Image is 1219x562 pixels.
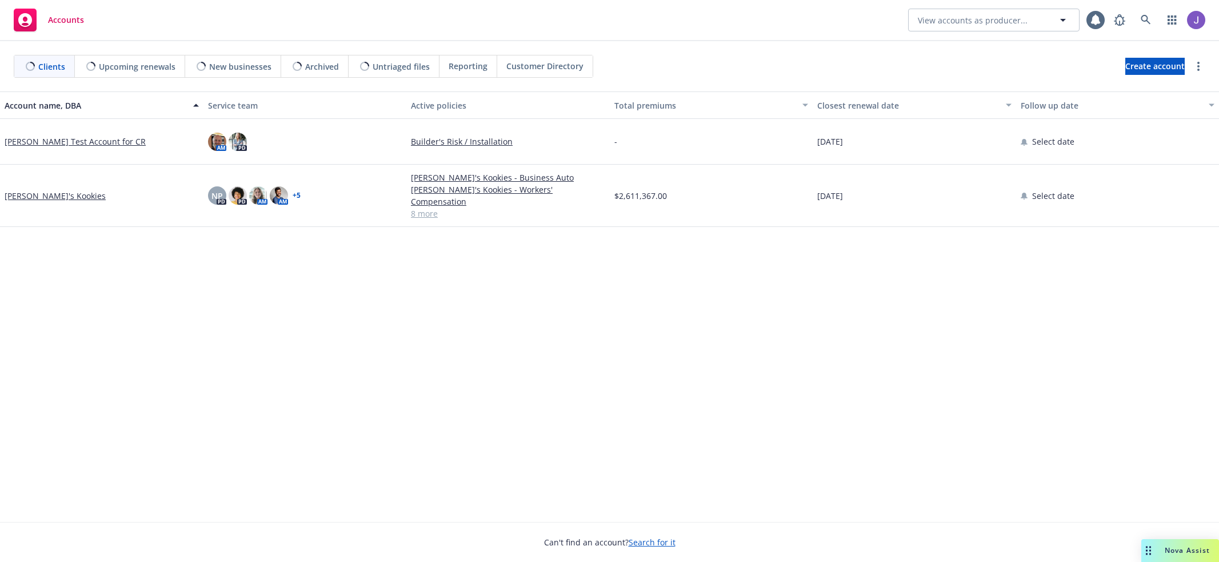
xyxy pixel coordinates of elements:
span: Archived [305,61,339,73]
button: Nova Assist [1141,539,1219,562]
img: photo [229,186,247,205]
span: - [614,135,617,148]
img: photo [270,186,288,205]
a: Search [1134,9,1157,31]
button: Active policies [406,91,610,119]
button: Closest renewal date [813,91,1016,119]
span: Select date [1032,190,1074,202]
span: Untriaged files [373,61,430,73]
a: + 5 [293,192,301,199]
img: photo [1187,11,1205,29]
span: Can't find an account? [544,536,676,548]
div: Active policies [411,99,605,111]
img: photo [249,186,267,205]
span: Nova Assist [1165,545,1210,555]
a: [PERSON_NAME] Test Account for CR [5,135,146,148]
a: [PERSON_NAME]'s Kookies - Workers' Compensation [411,184,605,208]
span: Upcoming renewals [99,61,175,73]
button: Total premiums [610,91,813,119]
a: Switch app [1161,9,1184,31]
a: 8 more [411,208,605,220]
a: [PERSON_NAME]'s Kookies [5,190,106,202]
div: Follow up date [1021,99,1202,111]
span: $2,611,367.00 [614,190,667,202]
span: Reporting [449,60,487,72]
span: Accounts [48,15,84,25]
a: Search for it [629,537,676,548]
button: View accounts as producer... [908,9,1080,31]
span: Customer Directory [506,60,583,72]
span: [DATE] [817,190,843,202]
a: more [1192,59,1205,73]
div: Closest renewal date [817,99,999,111]
span: New businesses [209,61,271,73]
span: Create account [1125,55,1185,77]
span: [DATE] [817,135,843,148]
button: Service team [203,91,407,119]
div: Total premiums [614,99,796,111]
span: View accounts as producer... [918,14,1028,26]
img: photo [208,133,226,151]
span: Clients [38,61,65,73]
a: Accounts [9,4,89,36]
div: Service team [208,99,402,111]
a: [PERSON_NAME]'s Kookies - Business Auto [411,172,605,184]
a: Report a Bug [1108,9,1131,31]
a: Create account [1125,58,1185,75]
span: Select date [1032,135,1074,148]
img: photo [229,133,247,151]
a: Builder's Risk / Installation [411,135,605,148]
div: Account name, DBA [5,99,186,111]
div: Drag to move [1141,539,1156,562]
span: NP [211,190,223,202]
